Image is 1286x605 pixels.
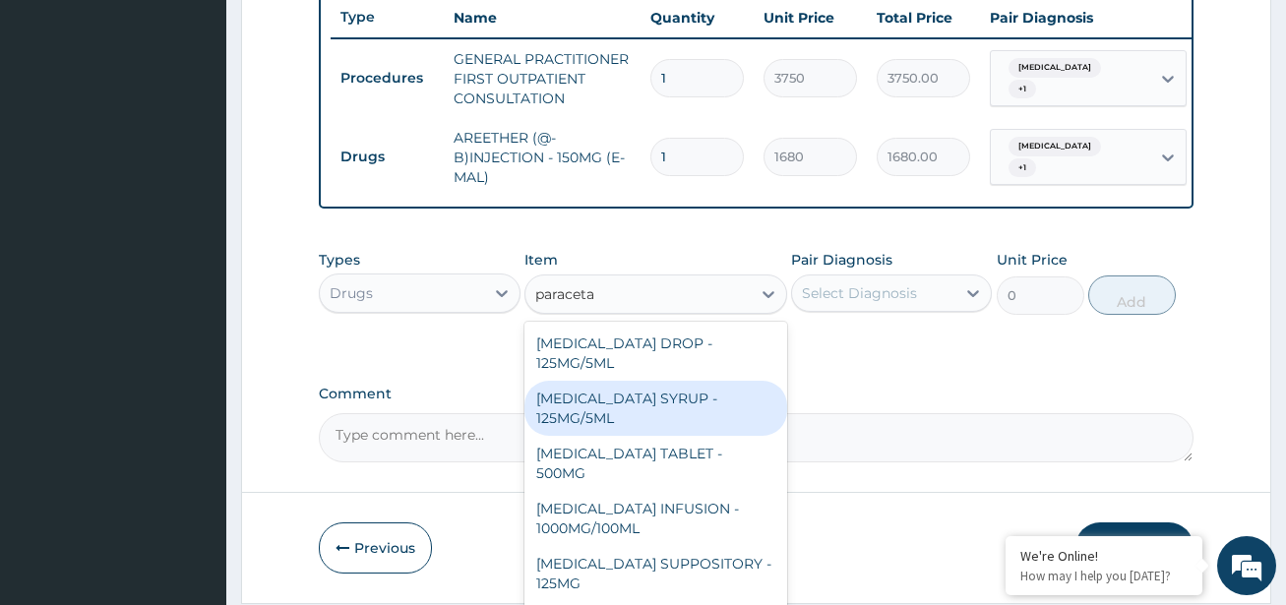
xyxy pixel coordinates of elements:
label: Comment [319,386,1193,402]
td: Procedures [331,60,444,96]
textarea: Type your message and hit 'Enter' [10,399,375,468]
div: Minimize live chat window [323,10,370,57]
div: Select Diagnosis [802,283,917,303]
button: Add [1088,275,1176,315]
button: Submit [1075,522,1194,574]
td: Drugs [331,139,444,175]
img: d_794563401_company_1708531726252_794563401 [36,98,80,148]
label: Types [319,252,360,269]
div: [MEDICAL_DATA] TABLET - 500MG [524,436,786,491]
div: [MEDICAL_DATA] DROP - 125MG/5ML [524,326,786,381]
span: [MEDICAL_DATA] [1009,58,1101,78]
label: Pair Diagnosis [791,250,892,270]
div: [MEDICAL_DATA] SYRUP - 125MG/5ML [524,381,786,436]
div: Chat with us now [102,110,331,136]
div: [MEDICAL_DATA] INFUSION - 1000MG/100ML [524,491,786,546]
div: We're Online! [1020,547,1188,565]
p: How may I help you today? [1020,568,1188,584]
div: Drugs [330,283,373,303]
span: We're online! [114,179,272,378]
td: AREETHER (@-B)INJECTION - 150MG (E-MAL) [444,118,641,197]
span: [MEDICAL_DATA] [1009,137,1101,156]
td: GENERAL PRACTITIONER FIRST OUTPATIENT CONSULTATION [444,39,641,118]
label: Unit Price [997,250,1068,270]
span: + 1 [1009,80,1036,99]
label: Item [524,250,558,270]
span: + 1 [1009,158,1036,178]
div: [MEDICAL_DATA] SUPPOSITORY - 125MG [524,546,786,601]
button: Previous [319,522,432,574]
